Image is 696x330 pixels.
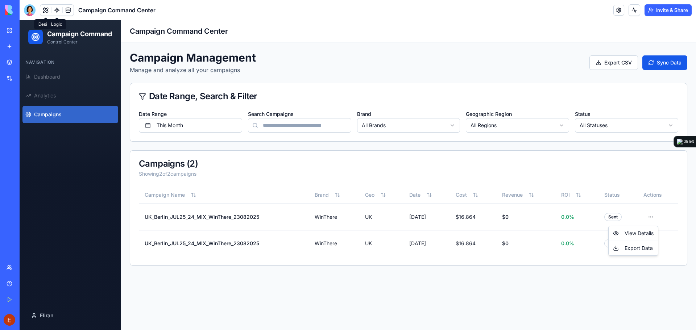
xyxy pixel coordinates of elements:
[4,314,15,326] img: ACg8ocKFnJdMgNeqYT7_RCcLMN4YxrlIs1LBNMQb0qm9Kx_HdWhjfg=s96-c
[47,19,66,29] div: Logic
[34,19,57,29] div: Design
[591,222,637,234] div: Export Data
[645,4,692,16] button: Invite & Share
[5,5,50,15] img: logo
[78,6,156,14] span: Campaign Command Center
[591,207,637,219] div: View Details
[684,139,694,145] div: 3h left
[677,139,683,145] img: logo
